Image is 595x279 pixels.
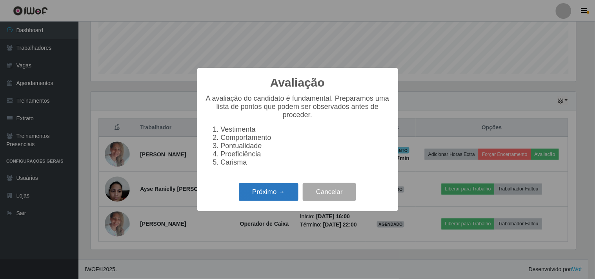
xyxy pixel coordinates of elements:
li: Comportamento [221,134,390,142]
li: Pontualidade [221,142,390,150]
button: Cancelar [303,183,356,201]
li: Vestimenta [221,125,390,134]
h2: Avaliação [270,76,325,90]
li: Carisma [221,158,390,167]
p: A avaliação do candidato é fundamental. Preparamos uma lista de pontos que podem ser observados a... [205,94,390,119]
button: Próximo → [239,183,298,201]
li: Proeficiência [221,150,390,158]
